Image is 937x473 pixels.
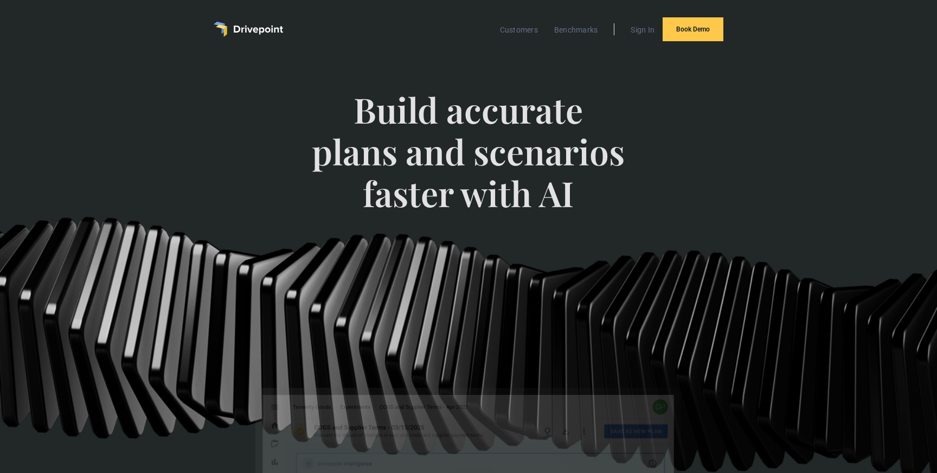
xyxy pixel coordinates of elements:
a: Sign In [625,23,660,37]
span: Build accurate plans and scenarios faster with AI [307,89,629,235]
a: Book Demo [663,17,723,41]
a: home [214,22,283,37]
a: Benchmarks [549,23,604,37]
a: Customers [495,23,543,37]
